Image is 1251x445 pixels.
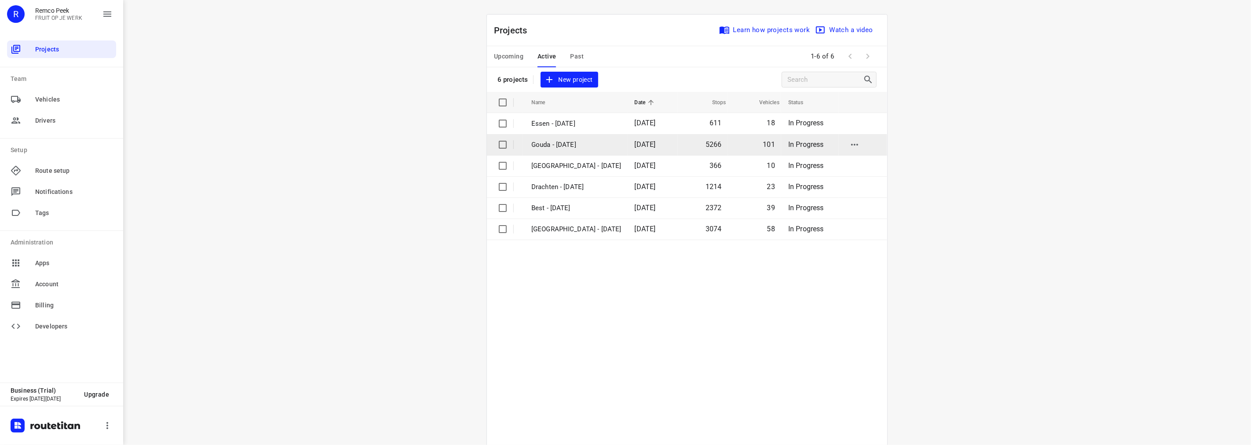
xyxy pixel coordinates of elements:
[7,275,116,293] div: Account
[635,140,656,149] span: [DATE]
[706,140,722,149] span: 5266
[531,182,622,192] p: Drachten - [DATE]
[859,47,877,65] span: Next Page
[635,161,656,170] span: [DATE]
[531,203,622,213] p: Best - [DATE]
[531,161,622,171] p: [GEOGRAPHIC_DATA] - [DATE]
[706,225,722,233] span: 3074
[863,74,876,85] div: Search
[7,317,116,335] div: Developers
[763,140,775,149] span: 101
[767,204,775,212] span: 39
[531,224,622,234] p: [GEOGRAPHIC_DATA] - [DATE]
[635,182,656,191] span: [DATE]
[635,97,657,108] span: Date
[767,182,775,191] span: 23
[635,204,656,212] span: [DATE]
[635,225,656,233] span: [DATE]
[35,15,82,21] p: FRUIT OP JE WERK
[788,119,824,127] span: In Progress
[706,204,722,212] span: 2372
[788,182,824,191] span: In Progress
[35,166,113,175] span: Route setup
[710,161,722,170] span: 366
[11,146,116,155] p: Setup
[35,322,113,331] span: Developers
[35,259,113,268] span: Apps
[841,47,859,65] span: Previous Page
[494,24,534,37] p: Projects
[77,387,116,402] button: Upgrade
[571,51,584,62] span: Past
[767,225,775,233] span: 58
[788,204,824,212] span: In Progress
[807,47,838,66] span: 1-6 of 6
[35,187,113,197] span: Notifications
[7,296,116,314] div: Billing
[546,74,593,85] span: New project
[788,97,815,108] span: Status
[7,183,116,201] div: Notifications
[7,91,116,108] div: Vehicles
[35,95,113,104] span: Vehicles
[11,74,116,84] p: Team
[7,5,25,23] div: R
[531,97,557,108] span: Name
[497,76,528,84] p: 6 projects
[767,161,775,170] span: 10
[84,391,109,398] span: Upgrade
[11,238,116,247] p: Administration
[787,73,863,87] input: Search projects
[35,116,113,125] span: Drivers
[35,7,82,14] p: Remco Peek
[767,119,775,127] span: 18
[706,182,722,191] span: 1214
[710,119,722,127] span: 611
[11,396,77,402] p: Expires [DATE][DATE]
[494,51,523,62] span: Upcoming
[7,40,116,58] div: Projects
[11,387,77,394] p: Business (Trial)
[7,204,116,222] div: Tags
[635,119,656,127] span: [DATE]
[35,301,113,310] span: Billing
[7,112,116,129] div: Drivers
[35,208,113,218] span: Tags
[788,140,824,149] span: In Progress
[748,97,779,108] span: Vehicles
[701,97,726,108] span: Stops
[788,161,824,170] span: In Progress
[531,119,622,129] p: Essen - [DATE]
[35,280,113,289] span: Account
[7,254,116,272] div: Apps
[35,45,113,54] span: Projects
[531,140,622,150] p: Gouda - [DATE]
[538,51,556,62] span: Active
[541,72,598,88] button: New project
[7,162,116,179] div: Route setup
[788,225,824,233] span: In Progress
